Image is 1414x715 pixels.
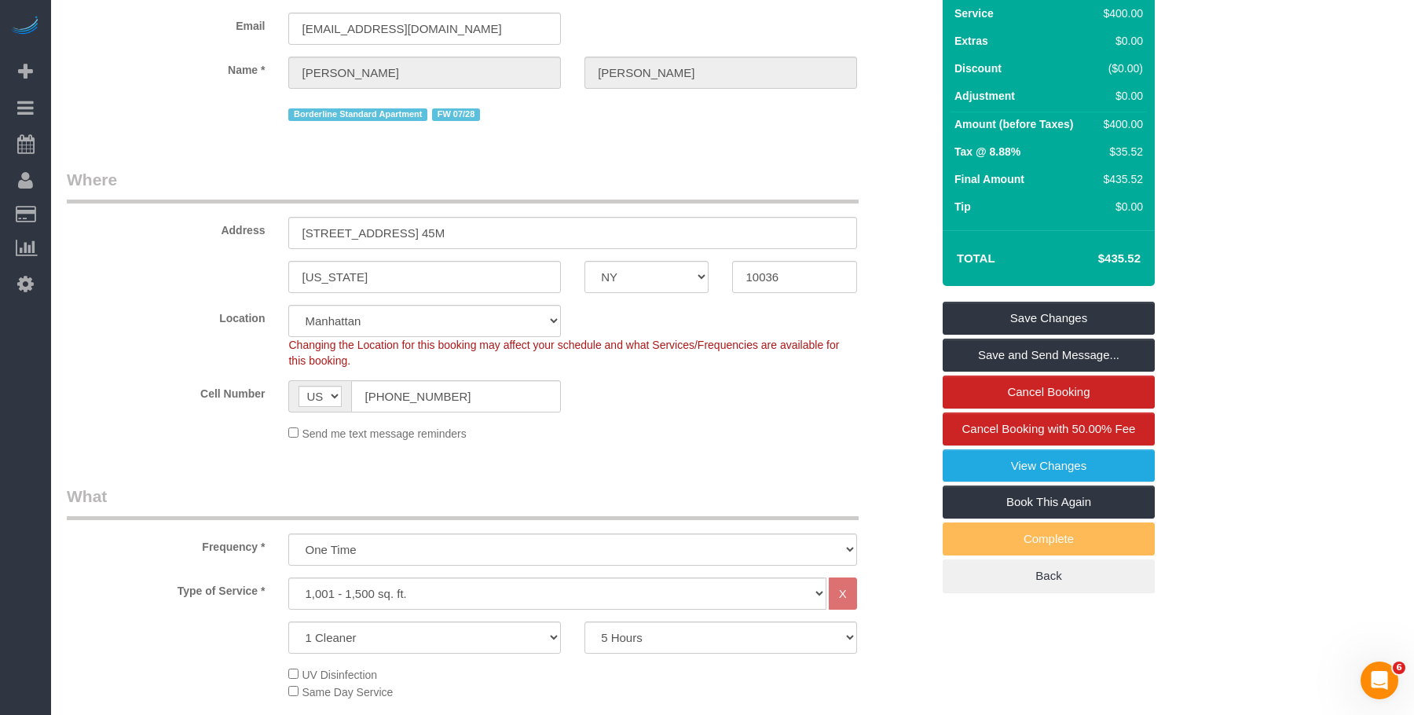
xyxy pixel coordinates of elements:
span: 6 [1393,662,1405,674]
label: Address [55,217,277,238]
label: Extras [954,33,988,49]
span: Send me text message reminders [302,427,466,440]
div: ($0.00) [1097,60,1143,76]
a: Back [943,559,1155,592]
iframe: Intercom live chat [1361,662,1398,699]
label: Adjustment [954,88,1015,104]
input: First Name [288,57,561,89]
strong: Total [957,251,995,265]
input: Cell Number [351,380,561,412]
label: Amount (before Taxes) [954,116,1073,132]
a: Save Changes [943,302,1155,335]
input: City [288,261,561,293]
label: Tip [954,199,971,214]
label: Email [55,13,277,34]
span: Borderline Standard Apartment [288,108,427,121]
span: Cancel Booking with 50.00% Fee [962,422,1136,435]
div: $0.00 [1097,33,1143,49]
label: Frequency * [55,533,277,555]
span: UV Disinfection [302,669,377,681]
legend: What [67,485,859,520]
div: $0.00 [1097,199,1143,214]
label: Tax @ 8.88% [954,144,1020,159]
h4: $435.52 [1051,252,1141,266]
div: $400.00 [1097,116,1143,132]
a: Save and Send Message... [943,339,1155,372]
span: FW 07/28 [432,108,480,121]
label: Cell Number [55,380,277,401]
legend: Where [67,168,859,203]
div: $35.52 [1097,144,1143,159]
div: $0.00 [1097,88,1143,104]
label: Type of Service * [55,577,277,599]
div: $435.52 [1097,171,1143,187]
label: Location [55,305,277,326]
span: Same Day Service [302,686,393,698]
label: Name * [55,57,277,78]
input: Zip Code [732,261,856,293]
a: Cancel Booking with 50.00% Fee [943,412,1155,445]
label: Final Amount [954,171,1024,187]
a: View Changes [943,449,1155,482]
span: Changing the Location for this booking may affect your schedule and what Services/Frequencies are... [288,339,839,367]
a: Cancel Booking [943,376,1155,409]
label: Discount [954,60,1002,76]
input: Email [288,13,561,45]
input: Last Name [584,57,857,89]
label: Service [954,5,994,21]
img: Automaid Logo [9,16,41,38]
div: $400.00 [1097,5,1143,21]
a: Book This Again [943,486,1155,519]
